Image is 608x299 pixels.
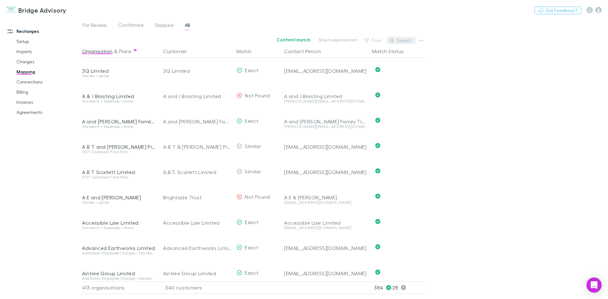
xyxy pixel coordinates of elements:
button: Search [387,37,415,44]
span: Not Found [245,92,270,98]
div: Standard + Expenses • Grow [82,125,155,128]
h3: Bridge Advisory [18,6,66,14]
div: A and [PERSON_NAME] Family Trust [163,109,231,134]
a: Agreements [10,107,85,117]
a: Setup [10,36,85,47]
svg: Confirmed [375,92,380,97]
a: Invoices [10,97,85,107]
button: Customer [163,45,194,58]
a: Recharges [1,26,85,36]
div: A & J Brasting Limited [82,93,155,99]
div: 3Q Limited [82,68,155,74]
div: Accessible Law Limited [163,210,231,235]
img: Bridge Advisory's Logo [6,6,16,14]
div: Accessible Law Limited [82,220,155,226]
div: 3Q Limited [163,58,231,84]
svg: Confirmed [375,143,380,148]
div: GST Cashbook Price Plan [82,175,155,179]
div: Aintree Group Limited [82,270,155,277]
div: A E and [PERSON_NAME] [82,194,155,201]
button: Plans [119,45,131,58]
div: Standard + Expenses • Grow [82,226,155,230]
div: & [82,45,155,58]
a: Bridge Advisory [3,3,70,18]
span: Not Found [245,194,270,200]
div: Open Intercom Messenger [586,277,602,293]
span: All [185,22,190,30]
div: A B T and [PERSON_NAME] Property Trust [82,144,155,150]
div: [EMAIL_ADDRESS][DOMAIN_NAME] [284,169,367,175]
div: 340 customers [158,281,234,294]
div: Aintree Group Limited [163,261,231,286]
a: Charges [10,57,85,67]
button: Skip1 organisation [314,36,361,44]
div: [EMAIL_ADDRESS][DOMAIN_NAME] [284,226,367,230]
div: Additional Employee Charges • Standard + Payroll + Expenses [82,277,155,280]
div: Starter • Ignite [82,74,155,78]
button: Organisation [82,45,112,58]
div: Starter • Ignite [82,201,155,204]
div: [PERSON_NAME][EMAIL_ADDRESS][DOMAIN_NAME] [284,99,367,103]
div: [EMAIL_ADDRESS][DOMAIN_NAME] [284,270,367,277]
div: A B T & [PERSON_NAME] Property Trust [163,134,231,159]
a: Imports [10,47,85,57]
div: 413 organisations [82,281,158,294]
span: Exact [245,219,258,225]
span: Exact [245,118,258,124]
div: GST Cashbook Price Plan [82,150,155,154]
svg: Confirmed [375,67,380,72]
svg: Confirmed [375,194,380,199]
div: A E & [PERSON_NAME] [284,194,367,201]
svg: Confirmed [375,118,380,123]
svg: Confirmed [375,270,380,275]
div: Accessible Law Limited [284,220,367,226]
div: A and J Brasting Limited [284,93,367,99]
span: Similar [245,143,261,149]
span: Exact [245,244,258,250]
div: [EMAIL_ADDRESS][DOMAIN_NAME] [284,68,367,74]
div: A B T Scarlett Limited [82,169,155,175]
p: 384 · 28 [374,282,424,294]
div: Additional Employee Charges • Standard + Payroll + Expenses [82,251,155,255]
div: [EMAIL_ADDRESS][DOMAIN_NAME] [284,245,367,251]
div: A.B.T. Scarlett Limited [163,159,231,185]
button: Match [237,45,259,58]
span: For Review [83,22,107,30]
svg: Confirmed [375,244,380,249]
span: Similar [245,168,261,174]
div: Advanced Earthworks Limited [163,235,231,261]
button: Confirm1 match [272,36,314,44]
span: Skipped [155,22,174,30]
svg: Confirmed [375,219,380,224]
span: Confirmed [118,22,143,30]
a: Mapping [10,67,85,77]
button: Got Feedback? [535,7,581,14]
div: [EMAIL_ADDRESS][DOMAIN_NAME] [284,201,367,204]
span: Exact [245,270,258,276]
button: Contact Person [284,45,328,58]
div: Advanced Earthworks Limited [82,245,155,251]
div: Standard + Expenses • Grow [82,99,155,103]
div: [PERSON_NAME][EMAIL_ADDRESS][DOMAIN_NAME] [284,125,367,128]
button: Filter [361,37,385,44]
div: Brightside Trust [163,185,231,210]
svg: Confirmed [375,168,380,173]
span: Exact [245,67,258,73]
div: A and [PERSON_NAME] Family Trust [82,118,155,125]
button: Match Status [372,45,411,58]
a: Billing [10,87,85,97]
div: [EMAIL_ADDRESS][DOMAIN_NAME] [284,144,367,150]
div: A and J Brasting Limited [163,84,231,109]
div: A and [PERSON_NAME] Family Trust [284,118,367,125]
a: Connections [10,77,85,87]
